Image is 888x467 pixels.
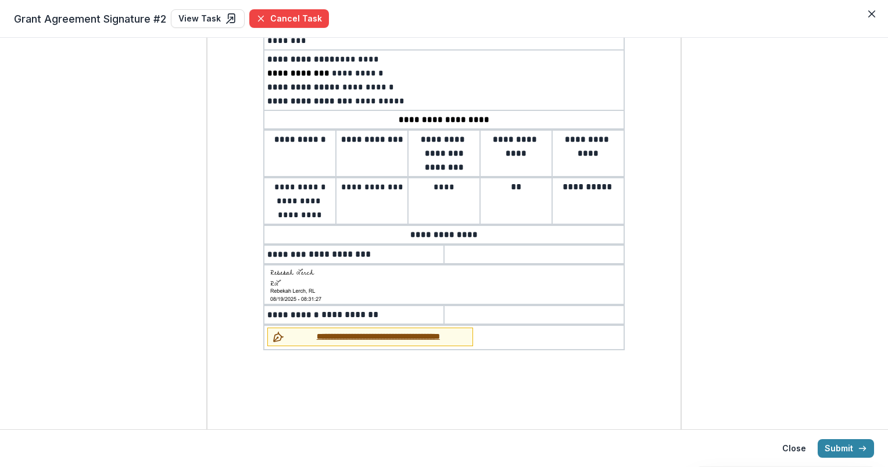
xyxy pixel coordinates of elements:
[862,5,881,23] button: Close
[249,9,329,28] button: Cancel Task
[775,439,813,458] button: Close
[14,11,166,27] span: Grant Agreement Signature #2
[818,439,874,458] button: Submit
[171,9,245,28] a: View Task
